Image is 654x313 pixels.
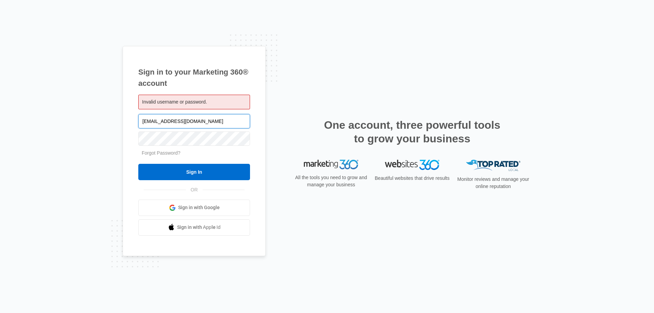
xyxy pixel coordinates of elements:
[138,66,250,89] h1: Sign in to your Marketing 360® account
[385,160,439,170] img: Websites 360
[138,219,250,236] a: Sign in with Apple Id
[455,176,531,190] p: Monitor reviews and manage your online reputation
[138,164,250,180] input: Sign In
[304,160,358,169] img: Marketing 360
[142,99,207,105] span: Invalid username or password.
[138,114,250,128] input: Email
[374,175,450,182] p: Beautiful websites that drive results
[293,174,369,188] p: All the tools you need to grow and manage your business
[186,186,203,193] span: OR
[178,204,220,211] span: Sign in with Google
[142,150,181,156] a: Forgot Password?
[138,200,250,216] a: Sign in with Google
[322,118,502,145] h2: One account, three powerful tools to grow your business
[466,160,520,171] img: Top Rated Local
[177,224,221,231] span: Sign in with Apple Id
